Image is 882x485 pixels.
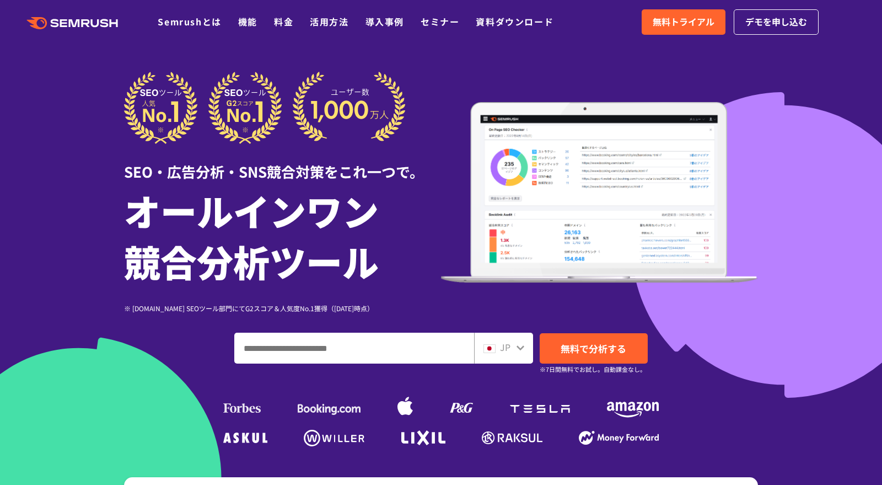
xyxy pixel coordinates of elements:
[745,15,807,29] span: デモを申し込む
[274,15,293,28] a: 料金
[238,15,257,28] a: 機能
[235,333,474,363] input: ドメイン、キーワードまたはURLを入力してください
[124,303,441,313] div: ※ [DOMAIN_NAME] SEOツール部門にてG2スコア＆人気度No.1獲得（[DATE]時点）
[540,364,646,375] small: ※7日間無料でお試し。自動課金なし。
[540,333,648,364] a: 無料で分析する
[734,9,819,35] a: デモを申し込む
[500,340,510,354] span: JP
[158,15,221,28] a: Semrushとは
[124,144,441,182] div: SEO・広告分析・SNS競合対策をこれ一つで。
[561,342,626,355] span: 無料で分析する
[476,15,553,28] a: 資料ダウンロード
[642,9,725,35] a: 無料トライアル
[421,15,459,28] a: セミナー
[653,15,714,29] span: 無料トライアル
[310,15,348,28] a: 活用方法
[365,15,404,28] a: 導入事例
[124,185,441,286] h1: オールインワン 競合分析ツール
